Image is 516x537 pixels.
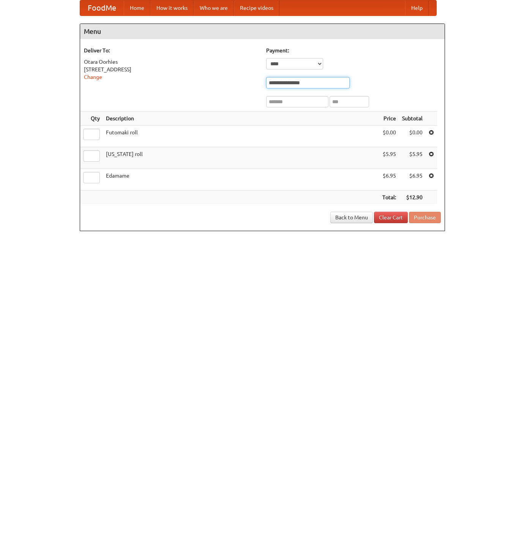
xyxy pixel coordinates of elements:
th: Subtotal [399,112,426,126]
a: How it works [150,0,194,16]
td: $5.95 [399,147,426,169]
td: Edamame [103,169,379,191]
th: Total: [379,191,399,205]
a: Home [124,0,150,16]
a: Who we are [194,0,234,16]
td: $6.95 [399,169,426,191]
td: $0.00 [379,126,399,147]
th: Qty [80,112,103,126]
a: Help [405,0,429,16]
a: Change [84,74,102,80]
button: Purchase [409,212,441,223]
h5: Payment: [266,47,441,54]
h5: Deliver To: [84,47,259,54]
td: [US_STATE] roll [103,147,379,169]
td: $5.95 [379,147,399,169]
h4: Menu [80,24,445,39]
th: Price [379,112,399,126]
a: FoodMe [80,0,124,16]
td: $0.00 [399,126,426,147]
div: Otara Oorhies [84,58,259,66]
a: Recipe videos [234,0,279,16]
div: [STREET_ADDRESS] [84,66,259,73]
a: Back to Menu [330,212,373,223]
td: Futomaki roll [103,126,379,147]
a: Clear Cart [374,212,408,223]
td: $6.95 [379,169,399,191]
th: $12.90 [399,191,426,205]
th: Description [103,112,379,126]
